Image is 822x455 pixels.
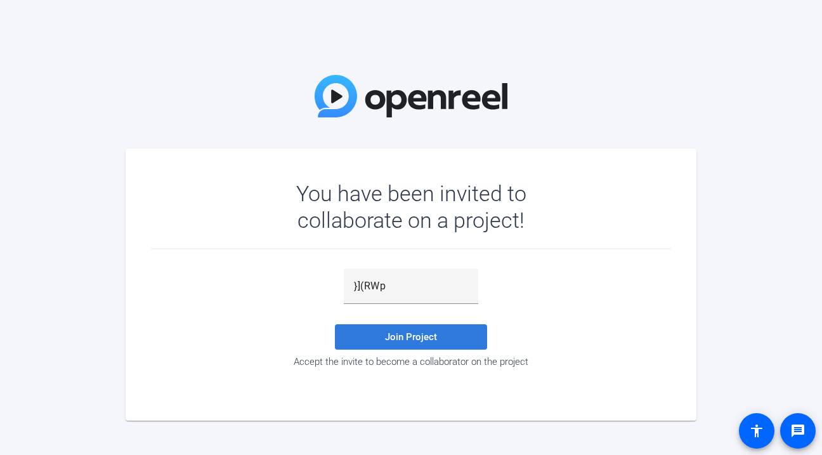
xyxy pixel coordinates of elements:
img: OpenReel Logo [315,75,507,117]
mat-icon: message [790,423,806,439]
input: Password [354,279,468,294]
div: Accept the invite to become a collaborator on the project [151,356,671,367]
div: You have been invited to collaborate on a project! [259,180,563,234]
mat-icon: accessibility [749,423,764,439]
span: Join Project [385,331,437,343]
button: Join Project [335,324,487,350]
